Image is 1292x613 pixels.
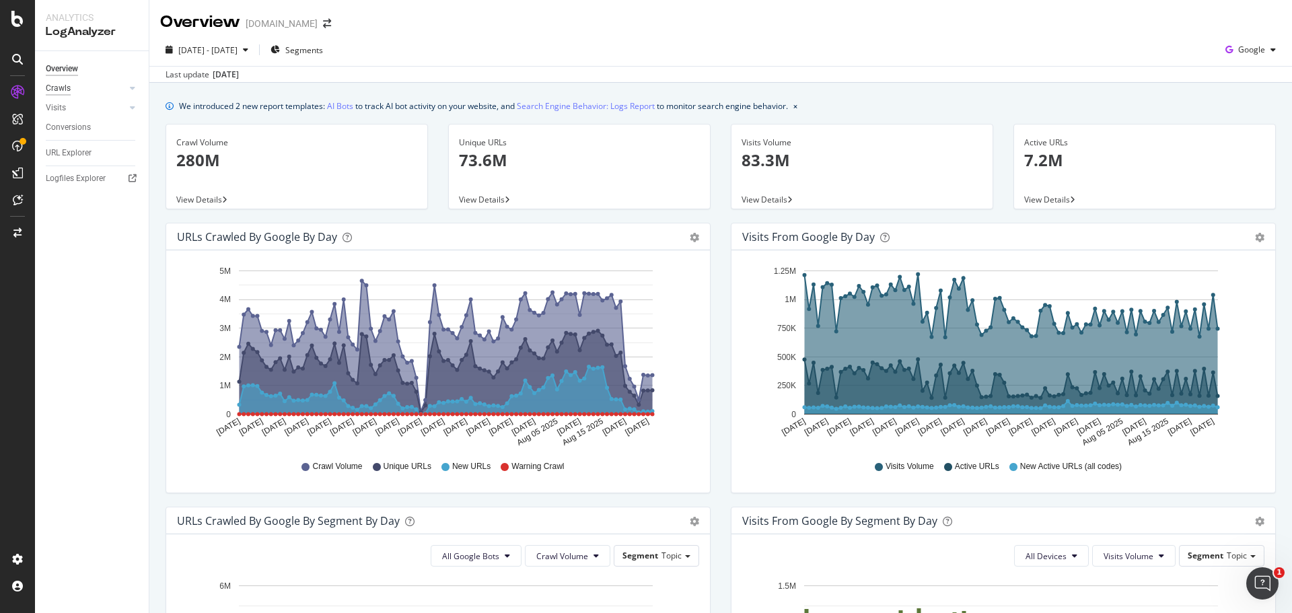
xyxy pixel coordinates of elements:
[46,120,91,135] div: Conversions
[510,417,537,437] text: [DATE]
[1220,39,1281,61] button: Google
[1188,550,1223,561] span: Segment
[555,417,582,437] text: [DATE]
[1052,417,1079,437] text: [DATE]
[886,461,934,472] span: Visits Volume
[459,194,505,205] span: View Details
[46,172,139,186] a: Logfiles Explorer
[323,19,331,28] div: arrow-right-arrow-left
[312,461,362,472] span: Crawl Volume
[1227,550,1247,561] span: Topic
[742,137,982,149] div: Visits Volume
[690,233,699,242] div: gear
[517,99,655,113] a: Search Engine Behavior: Logs Report
[780,417,807,437] text: [DATE]
[46,101,126,115] a: Visits
[46,62,139,76] a: Overview
[777,324,796,333] text: 750K
[265,39,328,61] button: Segments
[742,261,1260,448] svg: A chart.
[1246,567,1279,600] iframe: Intercom live chat
[384,461,431,472] span: Unique URLs
[219,266,231,276] text: 5M
[46,146,92,160] div: URL Explorer
[984,417,1011,437] text: [DATE]
[894,417,921,437] text: [DATE]
[442,550,499,562] span: All Google Bots
[464,417,491,437] text: [DATE]
[777,381,796,390] text: 250K
[1104,550,1153,562] span: Visits Volume
[374,417,401,437] text: [DATE]
[213,69,239,81] div: [DATE]
[1007,417,1034,437] text: [DATE]
[46,101,66,115] div: Visits
[285,44,323,56] span: Segments
[515,417,559,447] text: Aug 05 2025
[1255,233,1264,242] div: gear
[459,149,700,172] p: 73.6M
[1126,417,1170,447] text: Aug 15 2025
[487,417,514,437] text: [DATE]
[328,417,355,437] text: [DATE]
[351,417,378,437] text: [DATE]
[917,417,943,437] text: [DATE]
[166,99,1276,113] div: info banner
[46,146,139,160] a: URL Explorer
[283,417,310,437] text: [DATE]
[536,550,588,562] span: Crawl Volume
[215,417,242,437] text: [DATE]
[690,517,699,526] div: gear
[46,81,71,96] div: Crawls
[160,11,240,34] div: Overview
[177,230,337,244] div: URLs Crawled by Google by day
[661,550,682,561] span: Topic
[219,581,231,591] text: 6M
[176,194,222,205] span: View Details
[1274,567,1285,578] span: 1
[601,417,628,437] text: [DATE]
[939,417,966,437] text: [DATE]
[419,417,446,437] text: [DATE]
[1238,44,1265,55] span: Google
[238,417,264,437] text: [DATE]
[176,137,417,149] div: Crawl Volume
[525,545,610,567] button: Crawl Volume
[219,295,231,305] text: 4M
[742,149,982,172] p: 83.3M
[327,99,353,113] a: AI Bots
[1024,194,1070,205] span: View Details
[778,581,796,591] text: 1.5M
[849,417,875,437] text: [DATE]
[177,261,694,448] svg: A chart.
[46,62,78,76] div: Overview
[260,417,287,437] text: [DATE]
[871,417,898,437] text: [DATE]
[790,96,801,116] button: close banner
[1014,545,1089,567] button: All Devices
[742,514,937,528] div: Visits from Google By Segment By Day
[177,514,400,528] div: URLs Crawled by Google By Segment By Day
[777,353,796,362] text: 500K
[1092,545,1176,567] button: Visits Volume
[1030,417,1056,437] text: [DATE]
[46,172,106,186] div: Logfiles Explorer
[46,24,138,40] div: LogAnalyzer
[459,137,700,149] div: Unique URLs
[742,230,875,244] div: Visits from Google by day
[742,194,787,205] span: View Details
[511,461,564,472] span: Warning Crawl
[1189,417,1216,437] text: [DATE]
[622,550,658,561] span: Segment
[1024,149,1265,172] p: 7.2M
[791,410,796,419] text: 0
[452,461,491,472] span: New URLs
[1075,417,1102,437] text: [DATE]
[1024,137,1265,149] div: Active URLs
[774,266,796,276] text: 1.25M
[431,545,522,567] button: All Google Bots
[179,99,788,113] div: We introduced 2 new report templates: to track AI bot activity on your website, and to monitor se...
[826,417,853,437] text: [DATE]
[624,417,651,437] text: [DATE]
